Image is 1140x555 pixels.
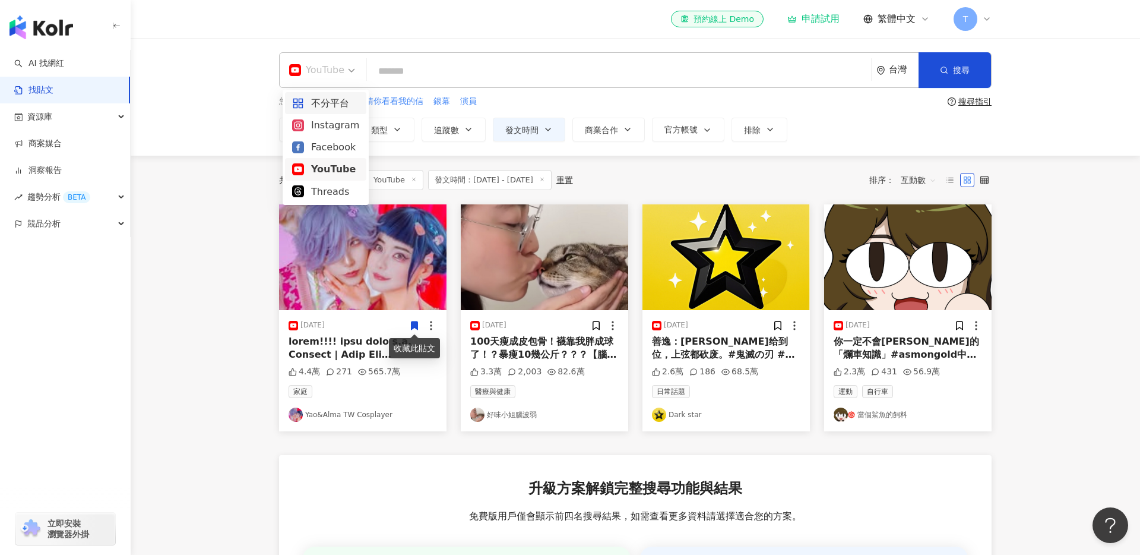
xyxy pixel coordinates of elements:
div: 搜尋指引 [958,97,992,106]
button: 商業合作 [572,118,645,141]
span: 醫療與健康 [470,385,515,398]
span: 升級方案解鎖完整搜尋功能與結果 [528,479,742,499]
button: 請你看看我的信 [365,95,424,108]
span: 運動 [834,385,857,398]
span: question-circle [948,97,956,106]
span: YouTube [367,170,423,190]
button: 演員 [460,95,477,108]
div: YouTube [289,61,344,80]
span: 發文時間 [505,125,539,135]
img: post-image [279,204,446,310]
span: 互動數 [901,171,936,190]
div: 重置 [556,175,573,185]
div: 3.3萬 [470,366,502,378]
div: 預約線上 Demo [680,13,754,25]
a: KOL Avatar當個鯊魚的飼料 [834,408,982,422]
a: KOL AvatarYao&Alma TW Cosplayer [289,408,437,422]
iframe: Help Scout Beacon - Open [1092,507,1128,543]
span: 類型 [371,125,388,135]
div: 68.5萬 [721,366,758,378]
a: searchAI 找網紅 [14,58,64,70]
a: 申請試用 [787,13,840,25]
div: [DATE] [664,320,688,330]
span: 繁體中文 [878,12,916,26]
span: 立即安裝 瀏覽器外掛 [47,518,89,540]
a: chrome extension立即安裝 瀏覽器外掛 [15,513,115,545]
span: 追蹤數 [434,125,459,135]
button: 內容形式 [279,118,351,141]
div: 431 [871,366,897,378]
img: KOL Avatar [652,408,666,422]
div: 100天瘦成皮包骨！襪靠我胖成球了！？暴瘦10幾公斤？？？【腦波弱日常】EP96哇...😳😱😎 大家好我阿斷啦 這系列影片 是一個生活紀錄與實驗、挑戰 大家有減重需求 請尋求專業人士建議👍 [470,335,619,362]
span: 搜尋 [953,65,970,75]
img: post-image [461,204,628,310]
span: 競品分析 [27,210,61,237]
button: 銀幕 [433,95,451,108]
button: 追蹤數 [422,118,486,141]
div: 你一定不會[PERSON_NAME]的「爛車知識」#asmongold中文字幕 #asmongold翻譯 #asmongold #emiru #emiru翻譯 [834,335,982,362]
span: 排除 [744,125,761,135]
div: [DATE] [482,320,506,330]
div: 186 [689,366,715,378]
span: 資源庫 [27,103,52,130]
img: chrome extension [19,519,42,538]
img: logo [9,15,73,39]
span: 趨勢分析 [27,184,90,210]
div: 收藏此貼文 [389,338,440,358]
div: 台灣 [889,65,919,75]
div: 565.7萬 [358,366,400,378]
div: Facebook [292,140,359,154]
span: 銀幕 [433,96,450,108]
a: KOL AvatarDark star [652,408,800,422]
img: KOL Avatar [289,408,303,422]
button: 發文時間 [493,118,565,141]
span: 免費版用戶僅會顯示前四名搜尋結果，如需查看更多資料請選擇適合您的方案。 [469,510,802,523]
div: 不分平台 [292,96,359,111]
span: environment [876,66,885,75]
div: 2,003 [508,366,541,378]
div: 排序： [869,171,943,190]
button: 官方帳號 [652,118,724,141]
div: 2.3萬 [834,366,865,378]
div: 2.6萬 [652,366,683,378]
span: 官方帳號 [664,125,698,134]
div: [DATE] [845,320,870,330]
div: Instagram [292,118,359,133]
a: 找貼文 [14,84,53,96]
div: 271 [326,366,352,378]
span: 自行車 [862,385,893,398]
div: BETA [63,191,90,203]
span: T [963,12,968,26]
a: 洞察報告 [14,165,62,176]
button: 排除 [731,118,787,141]
span: 商業合作 [585,125,618,135]
div: Threads [292,184,359,199]
span: appstore [292,97,304,109]
a: 預約線上 Demo [671,11,764,27]
div: 善逸：[PERSON_NAME]给到位，上弦都砍废。#鬼滅の刃 #[PERSON_NAME]逸 #蝴蝶忍#动画推荐 #二次元 [652,335,800,362]
div: YouTube [292,162,359,176]
span: 演員 [460,96,477,108]
span: 您可能感興趣： [279,96,337,108]
span: 請你看看我的信 [365,96,423,108]
span: rise [14,193,23,201]
span: 家庭 [289,385,312,398]
span: 日常話題 [652,385,690,398]
div: 82.6萬 [547,366,584,378]
div: 4.4萬 [289,366,320,378]
img: KOL Avatar [834,408,848,422]
div: 56.9萬 [903,366,940,378]
a: KOL Avatar好味小姐腦波弱 [470,408,619,422]
button: 類型 [359,118,414,141]
a: 商案媒合 [14,138,62,150]
div: 共 筆 [279,175,329,185]
div: [DATE] [300,320,325,330]
button: 搜尋 [919,52,991,88]
div: post-image [824,204,992,310]
img: post-image [642,204,810,310]
img: KOL Avatar [470,408,484,422]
